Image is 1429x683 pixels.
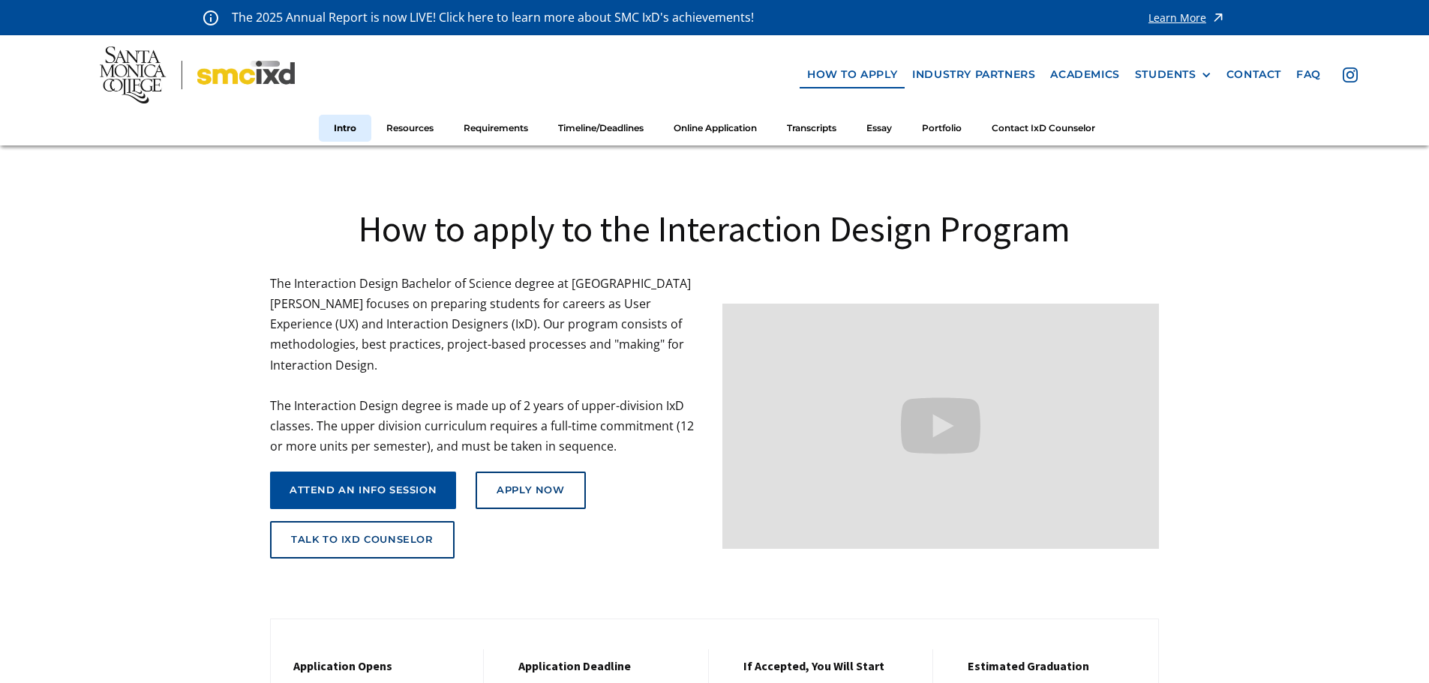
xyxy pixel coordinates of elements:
a: Contact IxD Counselor [977,115,1110,142]
div: talk to ixd counselor [291,534,434,546]
img: icon - information - alert [203,10,218,25]
a: Intro [319,115,371,142]
a: attend an info session [270,472,456,509]
div: Apply Now [497,484,564,496]
a: Academics [1043,61,1127,88]
a: Online Application [659,115,772,142]
a: Resources [371,115,449,142]
h1: How to apply to the Interaction Design Program [270,205,1159,252]
a: talk to ixd counselor [270,521,455,559]
a: how to apply [800,61,905,88]
a: Timeline/Deadlines [543,115,659,142]
a: Apply Now [476,472,585,509]
iframe: Design your future with a Bachelor's Degree in Interaction Design from Santa Monica College [722,304,1160,549]
h5: estimated graduation [968,659,1143,673]
img: icon - instagram [1343,67,1358,82]
h5: Application Opens [293,659,468,673]
a: Requirements [449,115,543,142]
a: Transcripts [772,115,851,142]
h5: If Accepted, You Will Start [743,659,918,673]
img: Santa Monica College - SMC IxD logo [100,46,295,103]
p: The 2025 Annual Report is now LIVE! Click here to learn more about SMC IxD's achievements! [232,7,755,28]
a: faq [1289,61,1328,88]
img: icon - arrow - alert [1211,7,1226,28]
a: contact [1219,61,1289,88]
a: Portfolio [907,115,977,142]
h5: Application Deadline [518,659,693,673]
div: STUDENTS [1135,68,1211,81]
div: attend an info session [290,484,437,496]
div: STUDENTS [1135,68,1196,81]
a: industry partners [905,61,1043,88]
a: Essay [851,115,907,142]
p: The Interaction Design Bachelor of Science degree at [GEOGRAPHIC_DATA][PERSON_NAME] focuses on pr... [270,274,707,457]
div: Learn More [1148,13,1206,23]
a: Learn More [1148,7,1226,28]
